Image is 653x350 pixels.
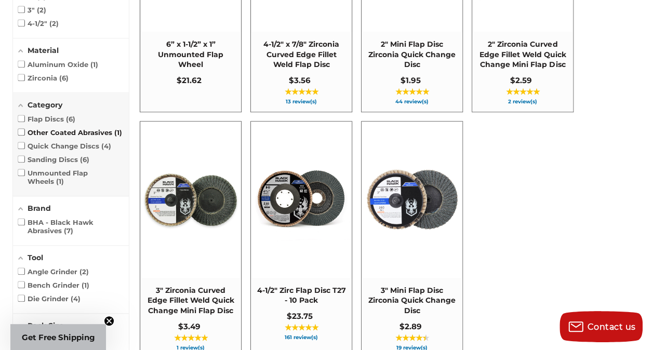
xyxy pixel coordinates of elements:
[64,226,73,235] span: 7
[28,46,59,55] span: Material
[80,155,89,164] span: 6
[104,316,114,326] button: Close teaser
[477,99,568,104] span: 2 review(s)
[287,311,313,321] span: $23.75
[28,204,51,213] span: Brand
[588,322,636,332] span: Contact us
[90,60,98,69] span: 1
[367,99,457,104] span: 44 review(s)
[256,335,347,340] span: 161 review(s)
[18,281,89,289] span: Bench Grinder
[28,100,62,110] span: Category
[177,75,202,85] span: $21.62
[289,75,311,85] span: $3.56
[367,286,457,316] span: 3" Mini Flap Disc Zirconia Quick Change Disc
[18,267,89,276] span: Angle Grinder
[18,218,124,235] span: BHA - Black Hawk Abrasives
[510,75,532,85] span: $2.59
[477,39,568,70] span: 2" Zirconia Curved Edge Fillet Weld Quick Change Mini Flap Disc
[18,115,75,123] span: Flap Discs
[285,88,318,96] span: ★★★★★
[362,150,462,250] img: BHA 3" Quick Change 60 Grit Flap Disc for Fine Grinding and Finishing
[401,75,421,85] span: $1.95
[395,334,429,342] span: ★★★★★
[22,332,95,342] span: Get Free Shipping
[145,286,236,316] span: 3" Zirconia Curved Edge Fillet Weld Quick Change Mini Flap Disc
[145,39,236,70] span: 6” x 1-1/2” x 1” Unmounted Flap Wheel
[56,177,64,185] span: 1
[28,253,43,262] span: Tool
[101,142,111,150] span: 4
[71,294,81,303] span: 4
[37,6,46,14] span: 2
[18,60,98,69] span: Aluminum Oxide
[367,39,457,70] span: 2" Mini Flap Disc Zirconia Quick Change Disc
[174,334,208,342] span: ★★★★★
[18,294,81,303] span: Die Grinder
[18,142,111,150] span: Quick Change Discs
[285,324,318,332] span: ★★★★★
[28,321,64,330] span: Pack Size
[506,88,540,96] span: ★★★★★
[79,267,89,276] span: 2
[18,19,59,28] span: 4-1/2"
[114,128,122,137] span: 1
[559,311,643,342] button: Contact us
[395,88,429,96] span: ★★★★★
[10,324,106,350] div: Get Free ShippingClose teaser
[141,150,241,250] img: BHA 3 inch quick change curved edge flap discs
[256,39,347,70] span: 4-1/2" x 7/8" Zirconia Curved Edge Fillet Weld Flap Disc
[18,74,69,82] span: Zirconia
[256,286,347,306] span: 4-1/2" Zirc Flap Disc T27 - 10 Pack
[251,150,351,250] img: Black Hawk 4-1/2" x 7/8" Flap Disc Type 27 - 10 Pack
[256,99,347,104] span: 13 review(s)
[18,6,46,14] span: 3"
[49,19,59,28] span: 2
[59,74,69,82] span: 6
[82,281,89,289] span: 1
[178,321,201,331] span: $3.49
[18,155,89,164] span: Sanding Discs
[18,169,124,185] span: Unmounted Flap Wheels
[399,321,422,331] span: $2.89
[18,128,122,137] span: Other Coated Abrasives
[66,115,75,123] span: 6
